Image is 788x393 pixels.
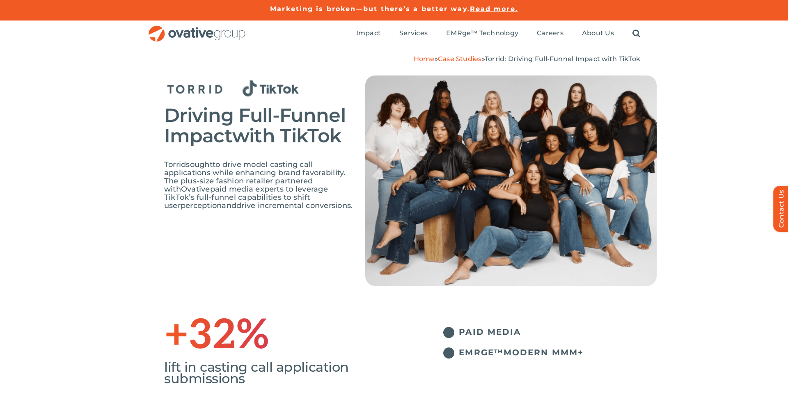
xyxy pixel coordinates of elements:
[632,29,640,38] a: Search
[446,29,518,38] a: EMRge™ Technology
[164,103,346,147] span: ing Full-Funnel Impact
[240,75,301,101] img: TikTok
[236,201,304,210] span: drive incremental
[537,29,564,37] span: Careers
[356,29,381,37] span: Impact
[446,29,518,37] span: EMRge™ Technology
[232,124,341,147] span: with TikTok
[164,160,346,194] span: to drive model casting call applications while enhancing brand favorability. The plus-size fashio...
[414,55,640,63] span: » »
[181,185,210,194] span: Ovative
[186,160,204,169] span: soug
[164,359,349,386] span: lift in casting call application submissions
[181,201,222,210] span: perception
[494,347,504,357] span: ™
[365,75,657,286] img: Torrid-1.png
[270,5,470,13] a: Marketing is broken—but there’s a better way.
[399,29,428,38] a: Services
[222,201,236,210] span: and
[164,160,186,169] span: Torrid
[164,80,226,98] img: Torrid
[485,55,640,63] span: Torrid: Driving Full-Funnel Impact with TikTok
[459,347,494,357] span: EMRGE
[504,347,584,357] span: MODERN MMM+
[414,55,435,63] a: Home
[470,5,518,13] a: Read more.
[204,160,212,169] span: ht
[459,327,657,337] h5: PAID MEDIA
[356,29,381,38] a: Impact
[582,29,614,37] span: About Us
[164,185,328,210] span: paid media experts to leverage TikTok’s full-funnel capabilities to shift user
[164,323,410,349] h1: +32%
[438,55,482,63] a: Case Studies
[148,25,246,32] a: OG_Full_horizontal_RGB
[537,29,564,38] a: Careers
[582,29,614,38] a: About Us
[164,103,203,127] span: Driv
[306,201,353,210] span: conversions.
[356,21,640,47] nav: Menu
[399,29,428,37] span: Services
